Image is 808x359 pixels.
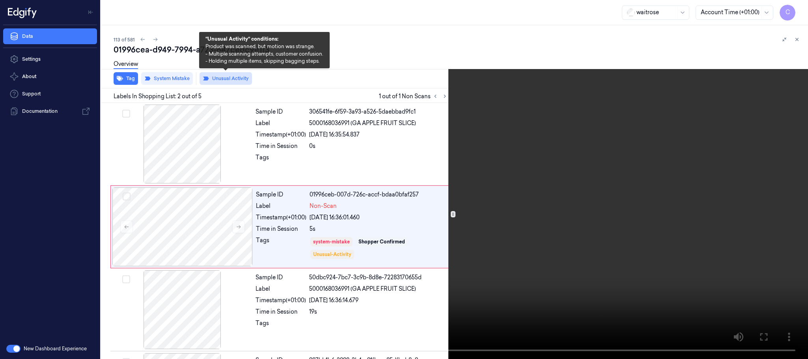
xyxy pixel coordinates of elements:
[123,193,131,200] button: Select row
[3,69,97,84] button: About
[780,5,795,21] button: C
[309,273,448,282] div: 50dbc924-7bc7-3c9b-8d8e-72283170655d
[309,285,416,293] span: 5000168036991 (GA APPLE FRUIT SLICE)
[256,131,306,139] div: Timestamp (+01:00)
[256,285,306,293] div: Label
[309,131,448,139] div: [DATE] 16:35:54.837
[256,308,306,316] div: Time in Session
[114,72,138,85] button: Tag
[3,86,97,102] a: Support
[256,236,306,260] div: Tags
[256,142,306,150] div: Time in Session
[256,202,306,210] div: Label
[256,119,306,127] div: Label
[310,225,448,233] div: 5s
[309,142,448,150] div: 0s
[310,213,448,222] div: [DATE] 16:36:01.460
[3,103,97,119] a: Documentation
[256,153,306,166] div: Tags
[256,296,306,305] div: Timestamp (+01:00)
[141,72,193,85] button: System Mistake
[309,119,416,127] span: 5000168036991 (GA APPLE FRUIT SLICE)
[309,108,448,116] div: 306541fe-6f59-3a93-a526-5daebbad9fc1
[3,28,97,44] a: Data
[256,108,306,116] div: Sample ID
[313,251,351,258] div: Unusual-Activity
[358,238,405,245] div: Shopper Confirmed
[309,296,448,305] div: [DATE] 16:36:14.679
[256,191,306,199] div: Sample ID
[122,110,130,118] button: Select row
[122,275,130,283] button: Select row
[309,308,448,316] div: 19s
[310,202,337,210] span: Non-Scan
[256,213,306,222] div: Timestamp (+01:00)
[256,319,306,332] div: Tags
[114,36,135,43] span: 113 of 581
[256,225,306,233] div: Time in Session
[200,72,252,85] button: Unusual Activity
[114,92,202,101] span: Labels In Shopping List: 2 out of 5
[3,51,97,67] a: Settings
[114,44,802,55] div: 01996cea-d949-7994-a723-647cedc9e1f3
[313,238,350,245] div: system-mistake
[114,60,138,69] a: Overview
[310,191,448,199] div: 01996ceb-007d-726c-accf-bdaa0bfaf257
[84,6,97,19] button: Toggle Navigation
[379,92,450,101] span: 1 out of 1 Non Scans
[256,273,306,282] div: Sample ID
